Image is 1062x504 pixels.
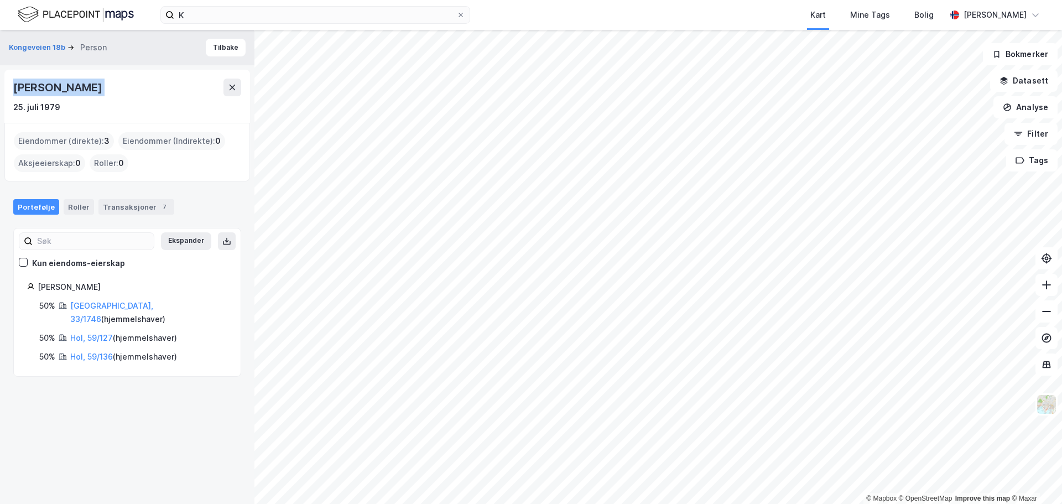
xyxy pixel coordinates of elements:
[1007,451,1062,504] iframe: Chat Widget
[90,154,128,172] div: Roller :
[161,232,211,250] button: Ekspander
[64,199,94,215] div: Roller
[104,134,110,148] span: 3
[70,299,227,326] div: ( hjemmelshaver )
[159,201,170,212] div: 7
[98,199,174,215] div: Transaksjoner
[914,8,934,22] div: Bolig
[70,352,113,361] a: Hol, 59/136
[70,331,177,345] div: ( hjemmelshaver )
[850,8,890,22] div: Mine Tags
[118,157,124,170] span: 0
[33,233,154,250] input: Søk
[38,280,227,294] div: [PERSON_NAME]
[1006,149,1058,172] button: Tags
[14,154,85,172] div: Aksjeeierskap :
[993,96,1058,118] button: Analyse
[174,7,456,23] input: Søk på adresse, matrikkel, gårdeiere, leietakere eller personer
[70,301,153,324] a: [GEOGRAPHIC_DATA], 33/1746
[206,39,246,56] button: Tilbake
[215,134,221,148] span: 0
[70,333,113,342] a: Hol, 59/127
[810,8,826,22] div: Kart
[18,5,134,24] img: logo.f888ab2527a4732fd821a326f86c7f29.svg
[13,79,104,96] div: [PERSON_NAME]
[32,257,125,270] div: Kun eiendoms-eierskap
[983,43,1058,65] button: Bokmerker
[13,199,59,215] div: Portefølje
[39,299,55,313] div: 50%
[39,331,55,345] div: 50%
[955,495,1010,502] a: Improve this map
[1036,394,1057,415] img: Z
[39,350,55,363] div: 50%
[13,101,60,114] div: 25. juli 1979
[75,157,81,170] span: 0
[990,70,1058,92] button: Datasett
[1007,451,1062,504] div: Kontrollprogram for chat
[70,350,177,363] div: ( hjemmelshaver )
[964,8,1027,22] div: [PERSON_NAME]
[9,42,67,53] button: Kongeveien 18b
[118,132,225,150] div: Eiendommer (Indirekte) :
[80,41,107,54] div: Person
[14,132,114,150] div: Eiendommer (direkte) :
[899,495,952,502] a: OpenStreetMap
[1004,123,1058,145] button: Filter
[866,495,897,502] a: Mapbox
